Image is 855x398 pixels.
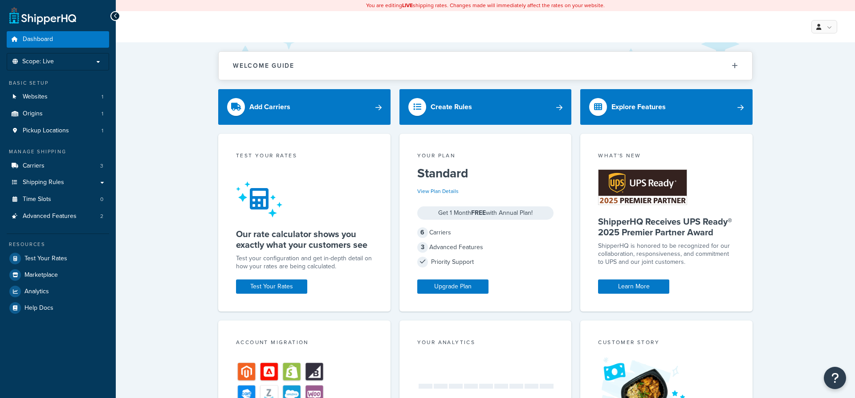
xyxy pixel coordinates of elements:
[23,36,53,43] span: Dashboard
[7,174,109,191] a: Shipping Rules
[7,123,109,139] a: Pickup Locations1
[417,206,554,220] div: Get 1 Month with Annual Plan!
[102,93,103,101] span: 1
[417,241,554,254] div: Advanced Features
[417,152,554,162] div: Your Plan
[7,89,109,105] a: Websites1
[7,89,109,105] li: Websites
[7,208,109,225] li: Advanced Features
[7,106,109,122] a: Origins1
[102,110,103,118] span: 1
[7,300,109,316] a: Help Docs
[22,58,54,66] span: Scope: Live
[7,158,109,174] li: Carriers
[417,338,554,349] div: Your Analytics
[7,31,109,48] a: Dashboard
[417,166,554,181] h5: Standard
[598,338,735,349] div: Customer Story
[236,229,373,250] h5: Our rate calculator shows you exactly what your customers see
[7,158,109,174] a: Carriers3
[236,152,373,162] div: Test your rates
[233,62,294,69] h2: Welcome Guide
[417,227,428,238] span: 6
[7,191,109,208] li: Time Slots
[236,279,307,294] a: Test Your Rates
[417,187,459,195] a: View Plan Details
[824,367,846,389] button: Open Resource Center
[23,196,51,203] span: Time Slots
[23,179,64,186] span: Shipping Rules
[417,226,554,239] div: Carriers
[417,256,554,268] div: Priority Support
[23,162,45,170] span: Carriers
[102,127,103,135] span: 1
[236,254,373,271] div: Test your configuration and get in-depth detail on how your rates are being calculated.
[7,241,109,248] div: Resources
[236,338,373,349] div: Account Migration
[7,191,109,208] a: Time Slots0
[23,127,69,135] span: Pickup Locations
[431,101,472,113] div: Create Rules
[417,242,428,253] span: 3
[598,152,735,162] div: What's New
[23,93,48,101] span: Websites
[100,213,103,220] span: 2
[7,267,109,283] a: Marketplace
[598,216,735,238] h5: ShipperHQ Receives UPS Ready® 2025 Premier Partner Award
[399,89,572,125] a: Create Rules
[7,106,109,122] li: Origins
[611,101,666,113] div: Explore Features
[417,279,489,294] a: Upgrade Plan
[7,148,109,156] div: Manage Shipping
[24,288,49,295] span: Analytics
[100,196,103,203] span: 0
[23,213,77,220] span: Advanced Features
[249,101,290,113] div: Add Carriers
[580,89,753,125] a: Explore Features
[100,162,103,170] span: 3
[598,279,669,294] a: Learn More
[24,304,53,312] span: Help Docs
[219,52,752,80] button: Welcome Guide
[471,208,486,217] strong: FREE
[7,283,109,300] a: Analytics
[24,255,67,263] span: Test Your Rates
[218,89,391,125] a: Add Carriers
[24,271,58,279] span: Marketplace
[598,242,735,266] p: ShipperHQ is honored to be recognized for our collaboration, responsiveness, and commitment to UP...
[7,123,109,139] li: Pickup Locations
[7,79,109,87] div: Basic Setup
[23,110,43,118] span: Origins
[7,250,109,267] a: Test Your Rates
[402,1,413,9] b: LIVE
[7,208,109,225] a: Advanced Features2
